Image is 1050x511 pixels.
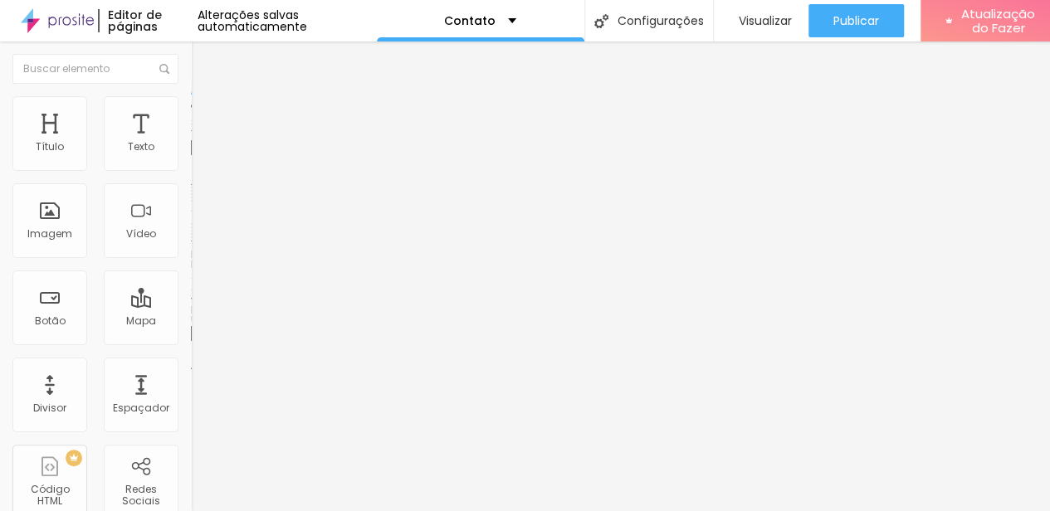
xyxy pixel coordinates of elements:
font: Publicar [833,12,879,29]
font: Alterações salvas automaticamente [198,7,307,35]
font: Mapa [126,314,156,328]
font: Título [36,139,64,153]
font: Espaçador [113,401,169,415]
img: Ícone [594,14,608,28]
font: Visualizar [739,12,792,29]
font: Texto [128,139,154,153]
img: Ícone [159,64,169,74]
font: Atualização do Fazer [961,5,1035,36]
font: Botão [35,314,66,328]
font: Redes Sociais [122,482,160,508]
font: Configurações [617,12,703,29]
font: Vídeo [126,226,156,241]
font: Código HTML [31,482,70,508]
button: Visualizar [714,4,808,37]
font: Divisor [33,401,66,415]
font: Imagem [27,226,72,241]
font: Editor de páginas [108,7,162,35]
font: Contato [444,12,496,29]
button: Publicar [808,4,904,37]
input: Buscar elemento [12,54,178,84]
